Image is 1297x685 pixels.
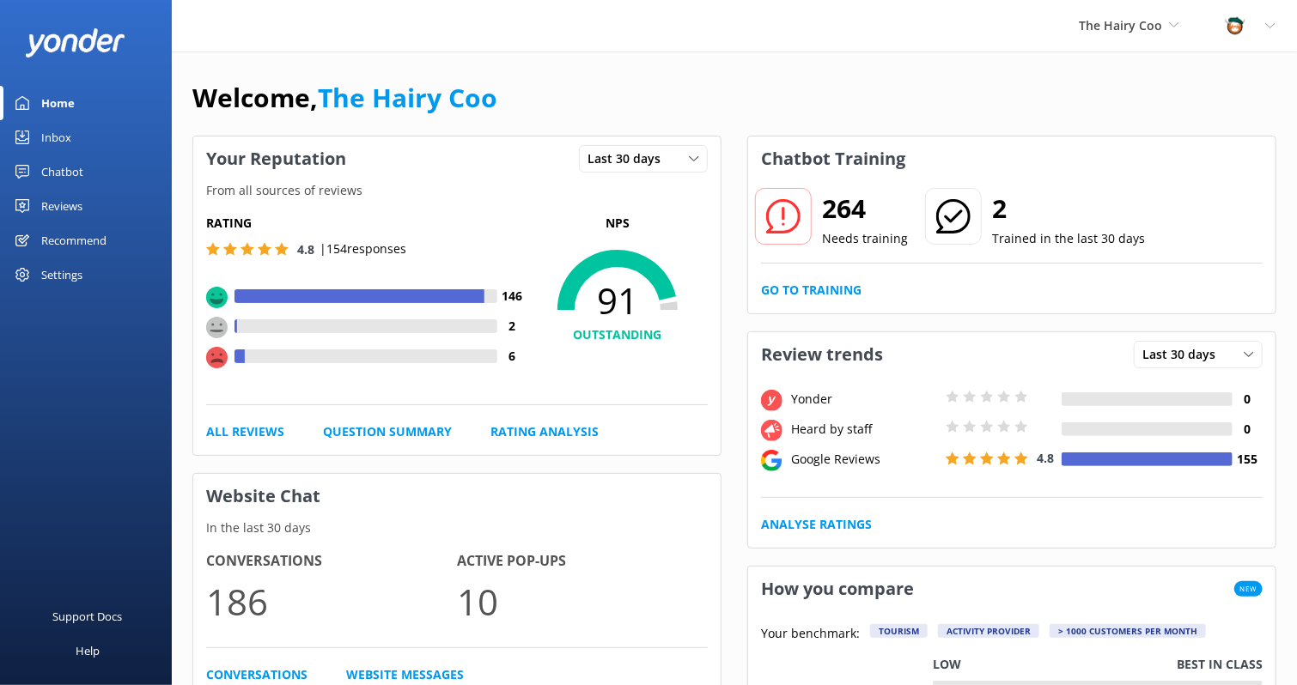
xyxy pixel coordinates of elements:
p: 10 [457,573,708,630]
p: Best in class [1177,655,1263,674]
img: yonder-white-logo.png [26,28,125,57]
a: The Hairy Coo [318,80,497,115]
span: Last 30 days [588,149,671,168]
h1: Welcome, [192,77,497,118]
a: Conversations [206,665,308,684]
a: Analyse Ratings [761,515,872,534]
h3: Your Reputation [193,136,359,181]
div: Settings [41,258,82,292]
h4: 0 [1233,420,1263,439]
div: > 1000 customers per month [1050,624,1206,638]
div: Activity Provider [938,624,1039,638]
div: Chatbot [41,155,83,189]
div: Support Docs [53,599,123,633]
p: 186 [206,573,457,630]
h4: 6 [497,347,527,366]
p: | 154 responses [320,239,406,258]
h3: Review trends [748,332,896,377]
span: 91 [527,279,708,322]
div: Help [76,633,100,668]
h2: 264 [822,188,908,229]
p: In the last 30 days [193,518,721,537]
p: Low [933,655,961,674]
div: Recommend [41,223,107,258]
p: From all sources of reviews [193,181,721,200]
div: Inbox [41,120,71,155]
h3: How you compare [748,567,927,611]
h4: Conversations [206,550,457,573]
a: Question Summary [323,422,452,441]
p: Your benchmark: [761,624,860,645]
div: Heard by staff [787,420,941,439]
h4: 0 [1233,390,1263,409]
a: Go to Training [761,281,862,300]
span: The Hairy Coo [1079,17,1162,33]
span: 4.8 [297,241,314,258]
a: Website Messages [346,665,464,684]
h4: Active Pop-ups [457,550,708,573]
h3: Website Chat [193,474,721,518]
a: All Reviews [206,422,284,441]
p: NPS [527,214,708,233]
div: Google Reviews [787,450,941,469]
h4: 2 [497,317,527,336]
h5: Rating [206,214,527,233]
span: New [1234,581,1263,597]
img: 457-1738239164.png [1222,13,1248,39]
div: Tourism [870,624,928,638]
h4: 155 [1233,450,1263,469]
h4: 146 [497,287,527,306]
h4: OUTSTANDING [527,325,708,344]
p: Trained in the last 30 days [992,229,1145,248]
a: Rating Analysis [490,422,599,441]
div: Yonder [787,390,941,409]
span: Last 30 days [1142,345,1226,364]
div: Reviews [41,189,82,223]
div: Home [41,86,75,120]
span: 4.8 [1037,450,1054,466]
p: Needs training [822,229,908,248]
h3: Chatbot Training [748,136,918,181]
h2: 2 [992,188,1145,229]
